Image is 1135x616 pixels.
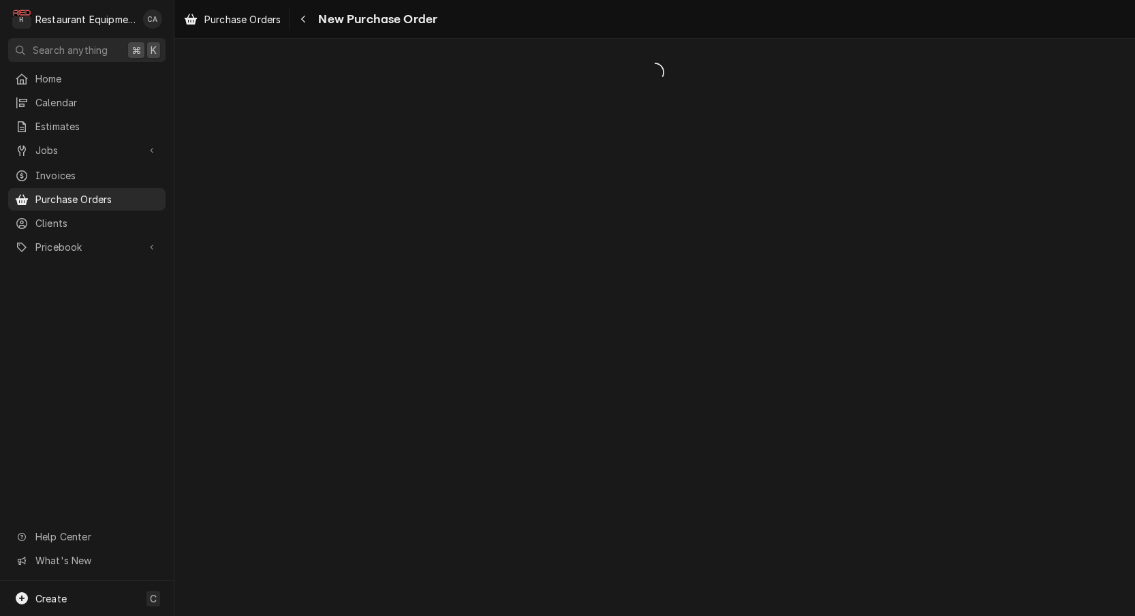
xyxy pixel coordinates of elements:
span: Help Center [35,529,157,544]
div: R [12,10,31,29]
a: Estimates [8,115,166,138]
span: K [151,43,157,57]
a: Purchase Orders [8,188,166,211]
span: Calendar [35,95,159,110]
span: Home [35,72,159,86]
a: Go to Help Center [8,525,166,548]
span: New Purchase Order [314,10,437,29]
span: Purchase Orders [204,12,281,27]
button: Search anything⌘K [8,38,166,62]
div: Restaurant Equipment Diagnostics's Avatar [12,10,31,29]
a: Invoices [8,164,166,187]
a: Purchase Orders [178,8,286,31]
span: C [150,591,157,606]
div: CA [143,10,162,29]
button: Navigate back [292,8,314,30]
a: Go to Jobs [8,139,166,161]
span: Search anything [33,43,108,57]
span: What's New [35,553,157,568]
a: Clients [8,212,166,234]
div: Chrissy Adams's Avatar [143,10,162,29]
span: ⌘ [131,43,141,57]
span: Jobs [35,143,138,157]
span: Pricebook [35,240,138,254]
span: Create [35,593,67,604]
span: Purchase Orders [35,192,159,206]
span: Estimates [35,119,159,134]
a: Go to What's New [8,549,166,572]
a: Go to Pricebook [8,236,166,258]
span: Invoices [35,168,159,183]
a: Calendar [8,91,166,114]
div: Restaurant Equipment Diagnostics [35,12,136,27]
span: Clients [35,216,159,230]
a: Home [8,67,166,90]
span: Loading... [174,58,1135,87]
